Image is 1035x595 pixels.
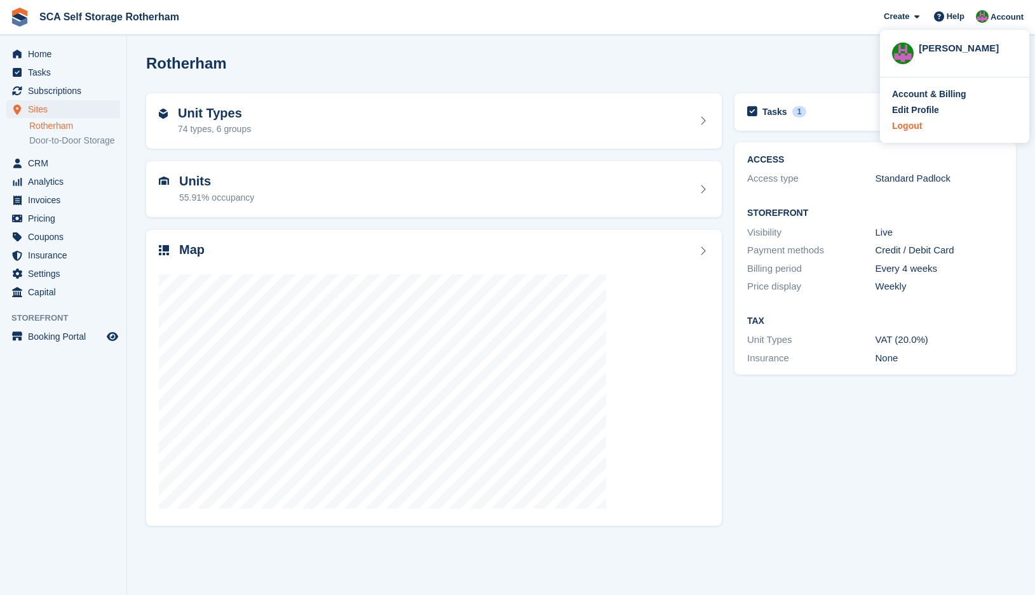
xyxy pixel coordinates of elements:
div: Weekly [876,279,1004,294]
div: 1 [792,106,807,117]
span: Create [884,10,909,23]
div: Price display [747,279,876,294]
h2: Map [179,243,205,257]
a: Logout [892,119,1017,133]
div: Live [876,225,1004,240]
div: [PERSON_NAME] [919,41,1017,53]
h2: ACCESS [747,155,1003,165]
a: Units 55.91% occupancy [146,161,722,217]
div: Edit Profile [892,104,939,117]
div: Standard Padlock [876,171,1004,186]
div: Insurance [747,351,876,366]
span: Sites [28,100,104,118]
div: Visibility [747,225,876,240]
div: Unit Types [747,333,876,347]
div: Account & Billing [892,88,966,101]
div: Billing period [747,262,876,276]
span: Booking Portal [28,328,104,345]
span: Subscriptions [28,82,104,100]
img: unit-type-icn-2b2737a686de81e16bb02015468b77c625bbabd49415b5ef34ead5e3b44a266d.svg [159,109,168,119]
div: Logout [892,119,922,133]
span: Insurance [28,246,104,264]
a: Map [146,230,722,526]
a: menu [6,265,120,283]
img: Sarah Race [976,10,989,23]
img: Sarah Race [892,43,914,64]
h2: Tax [747,316,1003,326]
div: Access type [747,171,876,186]
img: unit-icn-7be61d7bf1b0ce9d3e12c5938cc71ed9869f7b940bace4675aadf7bd6d80202e.svg [159,177,169,185]
a: menu [6,45,120,63]
span: Analytics [28,173,104,191]
a: Preview store [105,329,120,344]
span: Invoices [28,191,104,209]
span: Storefront [11,312,126,324]
a: menu [6,100,120,118]
h2: Units [179,174,254,189]
img: stora-icon-8386f47178a22dfd0bd8f6a31ec36ba5ce8667c1dd55bd0f319d3a0aa187defe.svg [10,8,29,27]
span: Coupons [28,228,104,246]
span: Tasks [28,64,104,81]
div: Every 4 weeks [876,262,1004,276]
span: CRM [28,154,104,172]
a: menu [6,154,120,172]
a: Rotherham [29,120,120,132]
span: Capital [28,283,104,301]
span: Home [28,45,104,63]
span: Pricing [28,210,104,227]
div: Payment methods [747,243,876,258]
a: menu [6,191,120,209]
a: menu [6,328,120,345]
h2: Storefront [747,208,1003,218]
a: Unit Types 74 types, 6 groups [146,93,722,149]
span: Help [947,10,964,23]
a: Door-to-Door Storage [29,135,120,147]
div: Credit / Debit Card [876,243,1004,258]
a: menu [6,228,120,246]
div: None [876,351,1004,366]
h2: Tasks [762,106,787,117]
a: menu [6,246,120,264]
a: menu [6,82,120,100]
a: menu [6,283,120,301]
a: Account & Billing [892,88,1017,101]
a: SCA Self Storage Rotherham [34,6,184,27]
img: map-icn-33ee37083ee616e46c38cad1a60f524a97daa1e2b2c8c0bc3eb3415660979fc1.svg [159,245,169,255]
div: 55.91% occupancy [179,191,254,204]
div: 74 types, 6 groups [178,123,251,136]
a: menu [6,210,120,227]
a: menu [6,173,120,191]
h2: Unit Types [178,106,251,121]
div: VAT (20.0%) [876,333,1004,347]
span: Account [991,11,1024,23]
a: menu [6,64,120,81]
h2: Rotherham [146,55,227,72]
span: Settings [28,265,104,283]
a: Edit Profile [892,104,1017,117]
